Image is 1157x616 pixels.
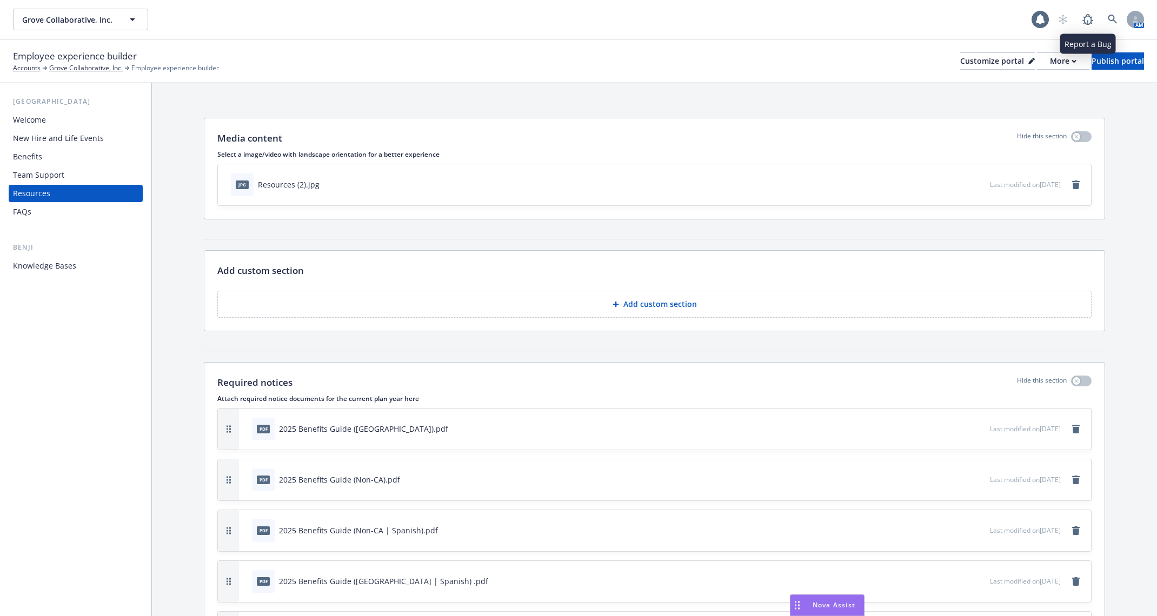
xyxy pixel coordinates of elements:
[22,14,116,25] span: Grove Collaborative, Inc.
[49,63,123,73] a: Grove Collaborative, Inc.
[236,180,249,189] span: jpg
[217,131,282,145] p: Media content
[976,474,986,485] button: preview file
[1069,524,1082,537] a: remove
[623,299,697,310] p: Add custom section
[959,474,967,485] button: download file
[1069,423,1082,436] a: remove
[13,166,64,184] div: Team Support
[1092,52,1144,70] button: Publish portal
[257,577,270,585] span: pdf
[13,185,50,202] div: Resources
[217,150,1092,159] p: Select a image/video with landscape orientation for a better experience
[217,264,304,278] p: Add custom section
[1052,9,1074,30] a: Start snowing
[990,526,1061,535] span: Last modified on [DATE]
[9,257,143,274] a: Knowledge Bases
[257,425,270,433] span: pdf
[1050,53,1076,69] div: More
[279,525,438,536] div: 2025 Benefits Guide (Non-CA | Spanish).pdf
[960,53,1035,69] div: Customize portal
[976,179,986,190] button: preview file
[1037,52,1089,70] button: More
[1017,376,1067,390] p: Hide this section
[960,52,1035,70] button: Customize portal
[9,130,143,147] a: New Hire and Life Events
[976,575,986,587] button: preview file
[13,49,137,63] span: Employee experience builder
[1069,178,1082,191] a: remove
[1092,53,1144,69] div: Publish portal
[1102,9,1123,30] a: Search
[976,423,986,434] button: preview file
[790,595,804,615] div: Drag to move
[990,424,1061,433] span: Last modified on [DATE]
[13,203,31,220] div: FAQs
[990,577,1061,586] span: Last modified on [DATE]
[1017,131,1067,145] p: Hide this section
[959,575,967,587] button: download file
[990,475,1061,484] span: Last modified on [DATE]
[13,63,41,73] a: Accounts
[9,111,143,129] a: Welcome
[258,179,320,190] div: Resources (2).jpg
[1077,9,1099,30] a: Report a Bug
[990,180,1061,189] span: Last modified on [DATE]
[813,600,855,610] span: Nova Assist
[13,9,148,30] button: Grove Collaborative, Inc.
[9,96,143,107] div: [GEOGRAPHIC_DATA]
[131,63,219,73] span: Employee experience builder
[217,394,1092,403] p: Attach required notice documents for the current plan year here
[279,474,400,485] div: 2025 Benefits Guide (Non-CA).pdf
[13,130,104,147] div: New Hire and Life Events
[217,376,292,390] p: Required notices
[959,423,967,434] button: download file
[959,179,967,190] button: download file
[1069,473,1082,486] a: remove
[13,148,42,165] div: Benefits
[257,476,270,484] span: pdf
[1069,575,1082,588] a: remove
[959,525,967,536] button: download file
[9,148,143,165] a: Benefits
[9,242,143,253] div: Benji
[279,423,448,434] div: 2025 Benefits Guide ([GEOGRAPHIC_DATA]).pdf
[790,594,865,616] button: Nova Assist
[279,575,488,587] div: 2025 Benefits Guide ([GEOGRAPHIC_DATA] | Spanish) .pdf
[9,203,143,220] a: FAQs
[257,526,270,534] span: pdf
[9,166,143,184] a: Team Support
[976,525,986,536] button: preview file
[217,291,1092,318] button: Add custom section
[13,257,76,274] div: Knowledge Bases
[9,185,143,202] a: Resources
[13,111,46,129] div: Welcome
